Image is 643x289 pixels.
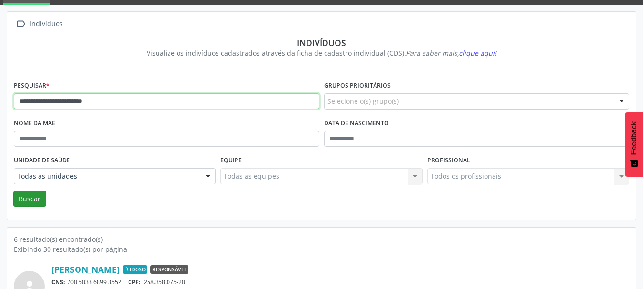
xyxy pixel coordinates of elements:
[144,278,185,286] span: 258.358.075-20
[324,116,389,131] label: Data de nascimento
[406,49,496,58] i: Para saber mais,
[17,171,196,181] span: Todas as unidades
[459,49,496,58] span: clique aqui!
[327,96,399,106] span: Selecione o(s) grupo(s)
[20,48,623,58] div: Visualize os indivíduos cadastrados através da ficha de cadastro individual (CDS).
[51,278,65,286] span: CNS:
[13,191,46,207] button: Buscar
[51,278,629,286] div: 700 5033 6899 8552
[123,265,147,274] span: Idoso
[14,116,55,131] label: Nome da mãe
[14,17,64,31] a:  Indivíduos
[28,17,64,31] div: Indivíduos
[20,38,623,48] div: Indivíduos
[625,112,643,177] button: Feedback - Mostrar pesquisa
[14,234,629,244] div: 6 resultado(s) encontrado(s)
[220,153,242,168] label: Equipe
[427,153,470,168] label: Profissional
[128,278,141,286] span: CPF:
[14,79,49,93] label: Pesquisar
[14,153,70,168] label: Unidade de saúde
[324,79,391,93] label: Grupos prioritários
[150,265,188,274] span: Responsável
[630,121,638,155] span: Feedback
[51,264,119,275] a: [PERSON_NAME]
[14,244,629,254] div: Exibindo 30 resultado(s) por página
[14,17,28,31] i: 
